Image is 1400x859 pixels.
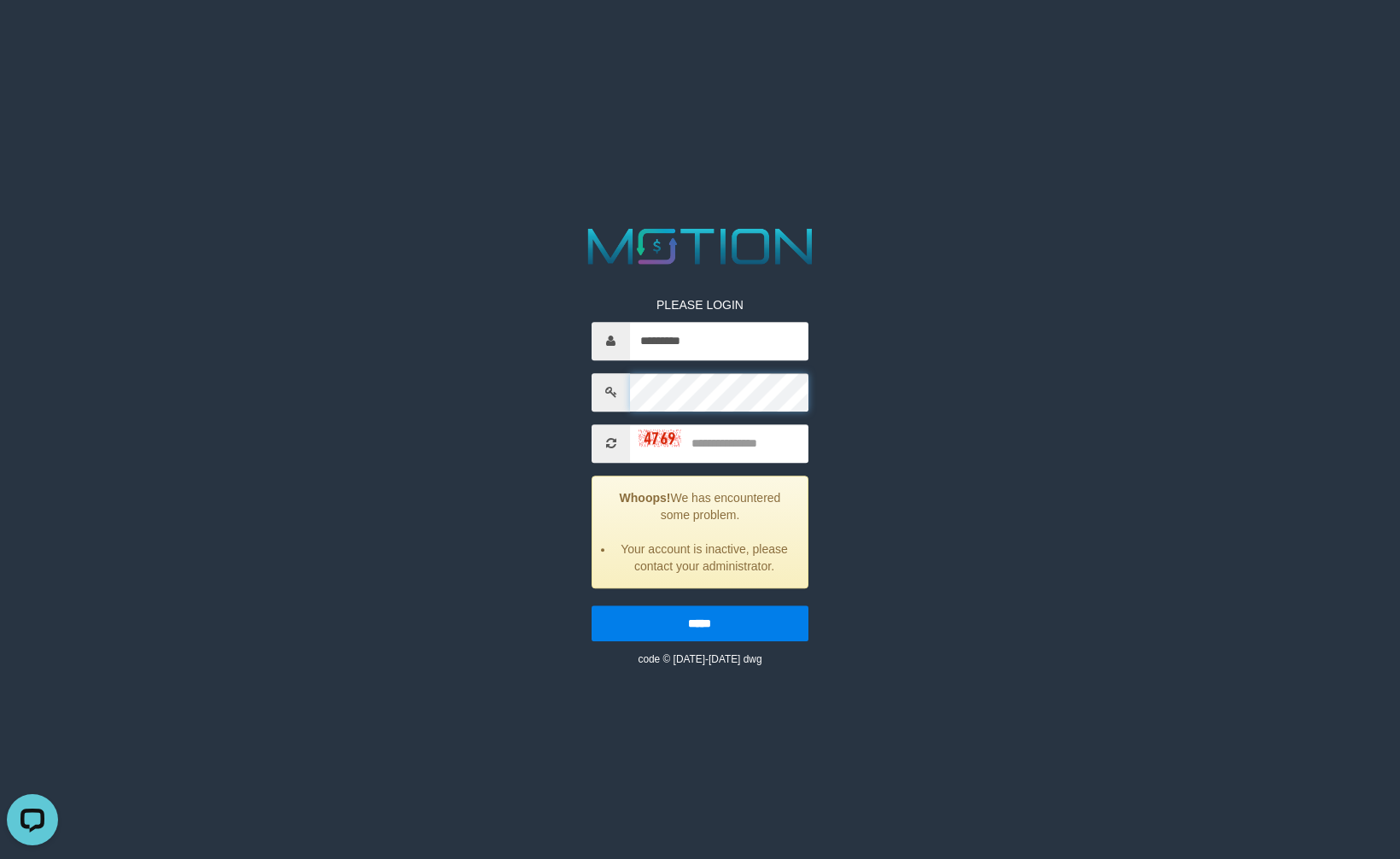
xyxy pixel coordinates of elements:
[578,222,823,271] img: MOTION_logo.png
[639,429,681,447] img: captcha
[592,296,808,313] p: PLEASE LOGIN
[7,7,58,58] button: Open LiveChat chat widget
[620,491,671,505] strong: Whoops!
[592,476,808,588] div: We has encountered some problem.
[614,541,794,575] li: Your account is inactive, please contact your administrator.
[638,653,761,665] small: code © [DATE]-[DATE] dwg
